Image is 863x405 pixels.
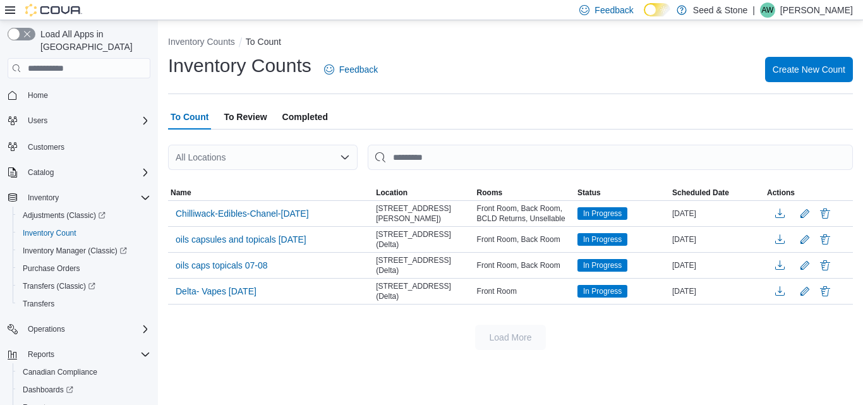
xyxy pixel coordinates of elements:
[18,226,150,241] span: Inventory Count
[28,193,59,203] span: Inventory
[23,140,69,155] a: Customers
[23,385,73,395] span: Dashboards
[28,142,64,152] span: Customers
[171,256,273,275] button: oils caps topicals 07-08
[818,232,833,247] button: Delete
[28,116,47,126] span: Users
[818,206,833,221] button: Delete
[474,284,575,299] div: Front Room
[23,210,106,221] span: Adjustments (Classic)
[23,228,76,238] span: Inventory Count
[644,3,670,16] input: Dark Mode
[23,347,150,362] span: Reports
[490,331,532,344] span: Load More
[168,37,235,47] button: Inventory Counts
[818,284,833,299] button: Delete
[18,382,150,397] span: Dashboards
[23,367,97,377] span: Canadian Compliance
[23,165,150,180] span: Catalog
[368,145,853,170] input: This is a search bar. After typing your query, hit enter to filter the results lower in the page.
[23,113,150,128] span: Users
[13,224,155,242] button: Inventory Count
[583,234,622,245] span: In Progress
[3,86,155,104] button: Home
[18,243,132,258] a: Inventory Manager (Classic)
[3,164,155,181] button: Catalog
[670,232,764,247] div: [DATE]
[23,190,64,205] button: Inventory
[176,259,268,272] span: oils caps topicals 07-08
[797,204,812,223] button: Edit count details
[18,261,85,276] a: Purchase Orders
[23,113,52,128] button: Users
[28,324,65,334] span: Operations
[13,295,155,313] button: Transfers
[171,204,314,223] button: Chilliwack-Edibles-Chanel-[DATE]
[176,207,309,220] span: Chilliwack-Edibles-Chanel-[DATE]
[767,188,795,198] span: Actions
[23,138,150,154] span: Customers
[13,207,155,224] a: Adjustments (Classic)
[773,63,845,76] span: Create New Count
[18,208,150,223] span: Adjustments (Classic)
[168,53,311,78] h1: Inventory Counts
[23,88,53,103] a: Home
[583,260,622,271] span: In Progress
[577,188,601,198] span: Status
[760,3,775,18] div: Alex Wang
[577,207,627,220] span: In Progress
[28,90,48,100] span: Home
[575,185,670,200] button: Status
[797,230,812,249] button: Edit count details
[818,258,833,273] button: Delete
[670,206,764,221] div: [DATE]
[23,246,127,256] span: Inventory Manager (Classic)
[693,3,747,18] p: Seed & Stone
[224,104,267,130] span: To Review
[577,285,627,298] span: In Progress
[18,382,78,397] a: Dashboards
[176,233,306,246] span: oils capsules and topicals [DATE]
[339,63,378,76] span: Feedback
[3,112,155,130] button: Users
[765,57,853,82] button: Create New Count
[13,381,155,399] a: Dashboards
[18,208,111,223] a: Adjustments (Classic)
[752,3,755,18] p: |
[28,167,54,178] span: Catalog
[474,232,575,247] div: Front Room, Back Room
[18,226,81,241] a: Inventory Count
[18,365,102,380] a: Canadian Compliance
[583,286,622,297] span: In Progress
[171,188,191,198] span: Name
[23,165,59,180] button: Catalog
[23,281,95,291] span: Transfers (Classic)
[761,3,773,18] span: AW
[797,282,812,301] button: Edit count details
[18,365,150,380] span: Canadian Compliance
[171,282,262,301] button: Delta- Vapes [DATE]
[23,190,150,205] span: Inventory
[171,104,208,130] span: To Count
[577,233,627,246] span: In Progress
[246,37,281,47] button: To Count
[670,284,764,299] div: [DATE]
[376,188,407,198] span: Location
[376,281,471,301] span: [STREET_ADDRESS] (Delta)
[18,243,150,258] span: Inventory Manager (Classic)
[23,322,70,337] button: Operations
[583,208,622,219] span: In Progress
[18,296,150,311] span: Transfers
[670,185,764,200] button: Scheduled Date
[28,349,54,360] span: Reports
[3,346,155,363] button: Reports
[23,347,59,362] button: Reports
[13,242,155,260] a: Inventory Manager (Classic)
[25,4,82,16] img: Cova
[376,203,471,224] span: [STREET_ADDRESS][PERSON_NAME])
[23,87,150,103] span: Home
[477,188,503,198] span: Rooms
[780,3,853,18] p: [PERSON_NAME]
[577,259,627,272] span: In Progress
